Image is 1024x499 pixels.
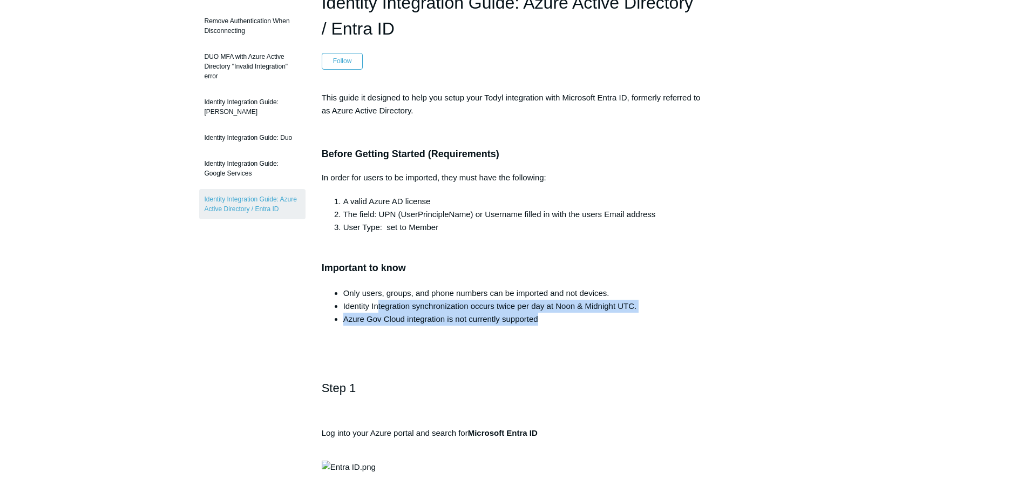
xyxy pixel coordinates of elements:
[322,146,703,162] h3: Before Getting Started (Requirements)
[199,92,306,122] a: Identity Integration Guide: [PERSON_NAME]
[322,91,703,117] p: This guide it designed to help you setup your Todyl integration with Microsoft Entra ID, formerly...
[199,46,306,86] a: DUO MFA with Azure Active Directory "Invalid Integration" error
[322,171,703,184] p: In order for users to be imported, they must have the following:
[199,11,306,41] a: Remove Authentication When Disconnecting
[343,208,703,221] li: The field: UPN (UserPrincipleName) or Username filled in with the users Email address
[199,127,306,148] a: Identity Integration Guide: Duo
[322,427,703,453] p: Log into your Azure portal and search for
[343,195,703,208] li: A valid Azure AD license
[343,313,703,326] li: Azure Gov Cloud integration is not currently supported
[322,53,363,69] button: Follow Article
[343,287,703,300] li: Only users, groups, and phone numbers can be imported and not devices.
[468,428,538,437] strong: Microsoft Entra ID
[199,153,306,184] a: Identity Integration Guide: Google Services
[343,221,703,234] li: User Type: set to Member
[322,461,376,474] img: Entra ID.png
[322,379,703,416] h2: Step 1
[343,300,703,313] li: Identity Integration synchronization occurs twice per day at Noon & Midnight UTC.
[322,245,703,276] h3: Important to know
[199,189,306,219] a: Identity Integration Guide: Azure Active Directory / Entra ID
